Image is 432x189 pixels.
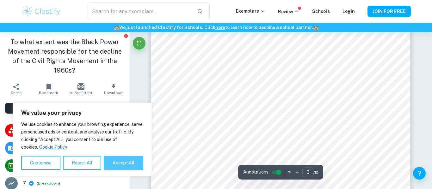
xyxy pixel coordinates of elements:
[97,80,129,98] button: Download
[243,169,268,175] span: Annotations
[367,6,411,17] button: JOIN FOR FREE
[37,180,60,186] span: ( )
[124,33,128,38] button: Report issue
[88,3,192,20] input: Search for any exemplars...
[13,103,152,176] div: We value your privacy
[104,91,123,95] span: Download
[21,121,143,151] p: We use cookies to enhance your browsing experience, serve personalised ads or content, and analys...
[313,169,318,175] span: / 12
[236,8,265,15] p: Exemplars
[313,25,318,30] span: 🏫
[77,83,84,90] img: AI Assistant
[38,180,59,186] button: Breakdown
[21,5,61,18] img: Clastify logo
[39,144,67,150] a: Cookie Policy
[343,9,355,14] a: Login
[5,103,125,114] button: View [PERSON_NAME]
[70,91,92,95] span: AI Assistant
[104,156,143,170] button: Accept All
[215,25,225,30] a: here
[312,9,330,14] a: Schools
[32,80,65,98] button: Bookmark
[114,25,119,30] span: 🏫
[11,91,22,95] span: Share
[133,37,145,50] button: Fullscreen
[21,156,60,170] button: Customise
[39,91,58,95] span: Bookmark
[63,156,101,170] button: Reject All
[413,167,426,180] button: Help and Feedback
[21,109,143,117] p: We value your privacy
[5,37,125,75] h1: To what extent was the Black Power Movement responsible for the decline of the Civil Rights Movem...
[23,180,26,187] p: 7
[1,24,431,31] h6: We just launched Clastify for Schools. Click to learn how to become a school partner.
[278,8,299,15] p: Review
[65,80,97,98] button: AI Assistant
